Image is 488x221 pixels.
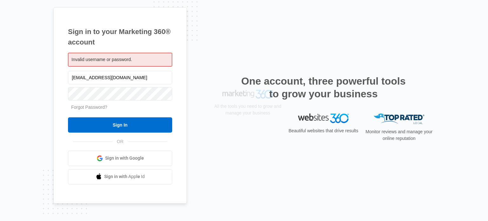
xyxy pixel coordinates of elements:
span: Sign in with Apple Id [104,173,145,180]
a: Forgot Password? [71,105,107,110]
img: Websites 360 [298,114,349,123]
a: Sign in with Google [68,151,172,166]
span: OR [112,138,128,145]
a: Sign in with Apple Id [68,169,172,184]
img: Marketing 360 [222,114,273,122]
p: All the tools you need to grow and manage your business [212,127,283,140]
input: Email [68,71,172,84]
span: Sign in with Google [105,155,144,162]
span: Invalid username or password. [71,57,132,62]
h2: One account, three powerful tools to grow your business [239,75,408,100]
input: Sign In [68,117,172,133]
h1: Sign in to your Marketing 360® account [68,26,172,47]
p: Monitor reviews and manage your online reputation [363,128,435,142]
p: Beautiful websites that drive results [288,128,359,134]
img: Top Rated Local [374,114,424,124]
